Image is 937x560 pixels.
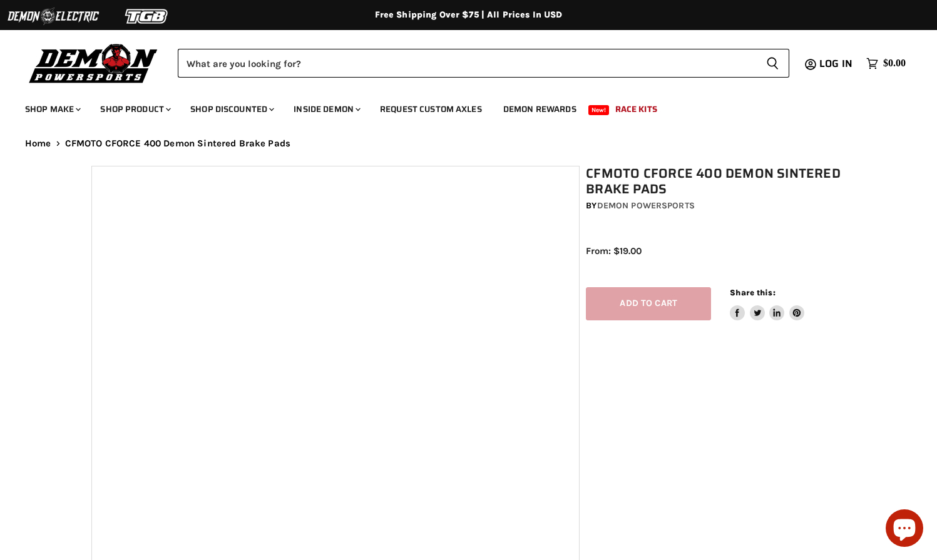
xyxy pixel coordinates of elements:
ul: Main menu [16,91,903,122]
a: Home [25,138,51,149]
span: New! [588,105,610,115]
span: CFMOTO CFORCE 400 Demon Sintered Brake Pads [65,138,290,149]
a: Request Custom Axles [371,96,491,122]
a: Inside Demon [284,96,368,122]
button: Search [756,49,789,78]
div: by [586,199,852,213]
a: Race Kits [606,96,667,122]
h1: CFMOTO CFORCE 400 Demon Sintered Brake Pads [586,166,852,197]
input: Search [178,49,756,78]
span: Share this: [730,288,775,297]
img: Demon Powersports [25,41,162,85]
img: TGB Logo 2 [100,4,194,28]
span: $0.00 [883,58,906,69]
img: Demon Electric Logo 2 [6,4,100,28]
a: Demon Rewards [494,96,586,122]
a: Log in [814,58,860,69]
a: Demon Powersports [597,200,695,211]
a: Shop Make [16,96,88,122]
span: Log in [819,56,853,71]
span: From: $19.00 [586,245,642,257]
a: Shop Discounted [181,96,282,122]
a: Shop Product [91,96,178,122]
inbox-online-store-chat: Shopify online store chat [882,509,927,550]
a: $0.00 [860,54,912,73]
form: Product [178,49,789,78]
aside: Share this: [730,287,804,320]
